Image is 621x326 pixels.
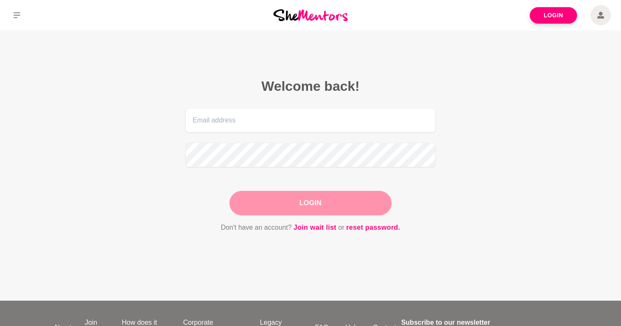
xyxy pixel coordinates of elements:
[185,108,436,133] input: Email address
[273,9,348,21] img: She Mentors Logo
[346,222,400,233] a: reset password.
[294,222,337,233] a: Join wait list
[185,222,436,233] p: Don't have an account? or
[530,7,577,24] a: Login
[185,78,436,95] h2: Welcome back!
